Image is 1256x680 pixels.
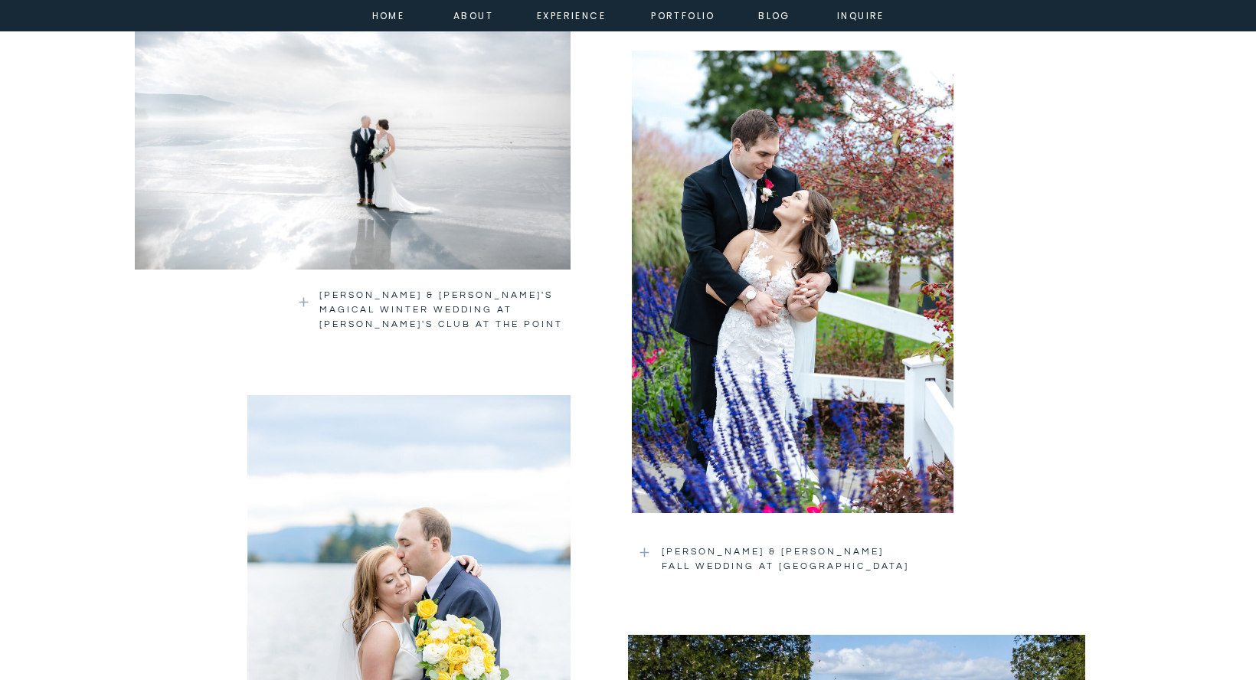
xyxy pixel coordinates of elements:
a: home [368,8,409,21]
a: inquire [833,8,888,21]
a: [PERSON_NAME] & [PERSON_NAME]'S MAGICAL WINTER WEDDING AT [PERSON_NAME]'S CLUB AT THE POINT [319,288,570,332]
a: experience [537,8,599,21]
a: portfolio [650,8,716,21]
a: Blog [747,8,802,21]
a: about [453,8,488,21]
a: [PERSON_NAME] & [PERSON_NAME] fall wedding at [GEOGRAPHIC_DATA] [662,544,912,588]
